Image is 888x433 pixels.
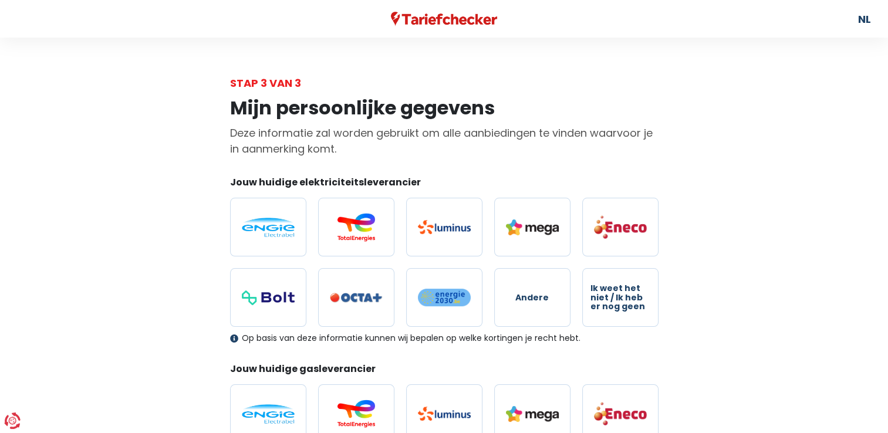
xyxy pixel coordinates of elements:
[330,400,383,428] img: Total Energies / Lampiris
[590,284,650,311] span: Ik weet het niet / Ik heb er nog geen
[506,406,559,422] img: Mega
[515,293,549,302] span: Andere
[242,290,295,305] img: Bolt
[506,219,559,235] img: Mega
[242,218,295,237] img: Engie / Electrabel
[418,220,471,234] img: Luminus
[230,75,659,91] div: Stap 3 van 3
[230,97,659,119] h1: Mijn persoonlijke gegevens
[594,401,647,426] img: Eneco
[418,407,471,421] img: Luminus
[330,213,383,241] img: Total Energies / Lampiris
[242,404,295,424] img: Engie / Electrabel
[330,293,383,303] img: Octa+
[230,175,659,194] legend: Jouw huidige elektriciteitsleverancier
[391,12,498,26] img: Tariefchecker logo
[418,288,471,307] img: Energie2030
[230,362,659,380] legend: Jouw huidige gasleverancier
[230,333,659,343] div: Op basis van deze informatie kunnen wij bepalen op welke kortingen je recht hebt.
[230,125,659,157] p: Deze informatie zal worden gebruikt om alle aanbiedingen te vinden waarvoor je in aanmerking komt.
[594,215,647,239] img: Eneco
